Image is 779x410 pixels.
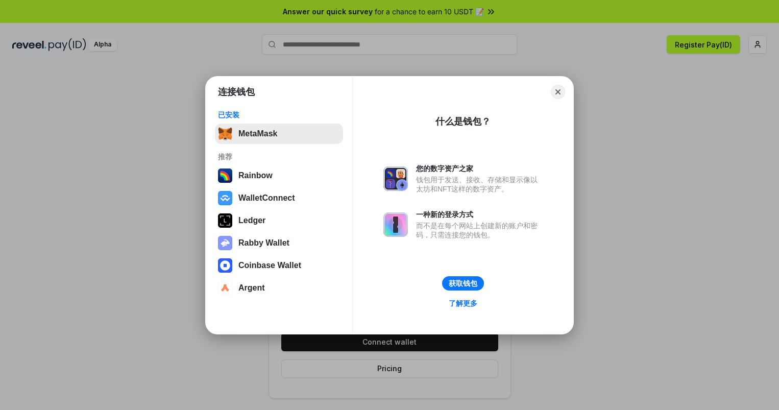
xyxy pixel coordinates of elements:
button: Ledger [215,210,343,231]
div: WalletConnect [238,194,295,203]
img: svg+xml,%3Csvg%20width%3D%2228%22%20height%3D%2228%22%20viewBox%3D%220%200%2028%2028%22%20fill%3D... [218,191,232,205]
div: Coinbase Wallet [238,261,301,270]
h1: 连接钱包 [218,86,255,98]
div: 一种新的登录方式 [416,210,543,219]
button: Coinbase Wallet [215,255,343,276]
button: WalletConnect [215,188,343,208]
button: Rainbow [215,165,343,186]
img: svg+xml,%3Csvg%20xmlns%3D%22http%3A%2F%2Fwww.w3.org%2F2000%2Fsvg%22%20fill%3D%22none%22%20viewBox... [383,166,408,191]
button: MetaMask [215,124,343,144]
div: Ledger [238,216,265,225]
div: Rainbow [238,171,273,180]
img: svg+xml,%3Csvg%20xmlns%3D%22http%3A%2F%2Fwww.w3.org%2F2000%2Fsvg%22%20fill%3D%22none%22%20viewBox... [218,236,232,250]
div: 推荐 [218,152,340,161]
div: 了解更多 [449,299,477,308]
div: 而不是在每个网站上创建新的账户和密码，只需连接您的钱包。 [416,221,543,239]
button: Rabby Wallet [215,233,343,253]
div: 获取钱包 [449,279,477,288]
a: 了解更多 [443,297,483,310]
img: svg+xml,%3Csvg%20xmlns%3D%22http%3A%2F%2Fwww.w3.org%2F2000%2Fsvg%22%20fill%3D%22none%22%20viewBox... [383,212,408,237]
div: 钱包用于发送、接收、存储和显示像以太坊和NFT这样的数字资产。 [416,175,543,194]
img: svg+xml,%3Csvg%20xmlns%3D%22http%3A%2F%2Fwww.w3.org%2F2000%2Fsvg%22%20width%3D%2228%22%20height%3... [218,213,232,228]
button: 获取钱包 [442,276,484,291]
div: Argent [238,283,265,293]
div: MetaMask [238,129,277,138]
div: 已安装 [218,110,340,119]
img: svg+xml,%3Csvg%20width%3D%2228%22%20height%3D%2228%22%20viewBox%3D%220%200%2028%2028%22%20fill%3D... [218,258,232,273]
button: Argent [215,278,343,298]
img: svg+xml,%3Csvg%20width%3D%2228%22%20height%3D%2228%22%20viewBox%3D%220%200%2028%2028%22%20fill%3D... [218,281,232,295]
div: 什么是钱包？ [435,115,491,128]
div: 您的数字资产之家 [416,164,543,173]
img: svg+xml,%3Csvg%20width%3D%22120%22%20height%3D%22120%22%20viewBox%3D%220%200%20120%20120%22%20fil... [218,168,232,183]
div: Rabby Wallet [238,238,289,248]
img: svg+xml,%3Csvg%20fill%3D%22none%22%20height%3D%2233%22%20viewBox%3D%220%200%2035%2033%22%20width%... [218,127,232,141]
button: Close [551,85,565,99]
